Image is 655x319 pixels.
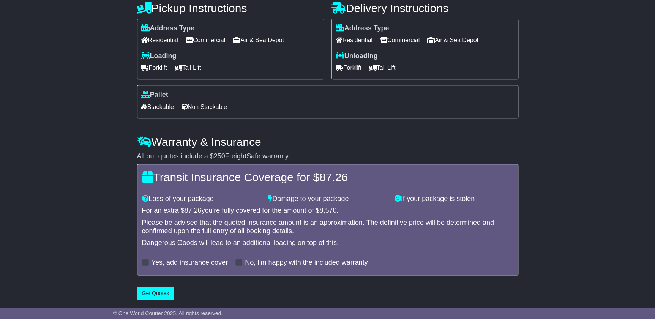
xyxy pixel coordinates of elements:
button: Get Quotes [137,287,174,300]
span: Commercial [186,34,225,46]
div: Loss of your package [138,195,265,203]
label: Unloading [336,52,378,60]
div: If your package is stolen [391,195,517,203]
span: Air & Sea Depot [233,34,284,46]
span: Tail Lift [175,62,201,74]
span: © One World Courier 2025. All rights reserved. [113,310,223,316]
span: Air & Sea Depot [427,34,478,46]
h4: Warranty & Insurance [137,136,518,148]
span: Forklift [336,62,361,74]
span: 87.26 [319,171,348,183]
span: Commercial [380,34,420,46]
div: Damage to your package [264,195,391,203]
h4: Transit Insurance Coverage for $ [142,171,513,183]
h4: Delivery Instructions [331,2,518,14]
label: Address Type [141,24,195,33]
label: No, I'm happy with the included warranty [245,259,368,267]
label: Yes, add insurance cover [152,259,228,267]
div: All our quotes include a $ FreightSafe warranty. [137,152,518,161]
div: For an extra $ you're fully covered for the amount of $ . [142,207,513,215]
div: Please be advised that the quoted insurance amount is an approximation. The definitive price will... [142,219,513,235]
span: 8,570 [319,207,336,214]
span: Residential [336,34,372,46]
span: Stackable [141,101,174,113]
label: Loading [141,52,177,60]
span: 87.26 [185,207,202,214]
h4: Pickup Instructions [137,2,324,14]
label: Address Type [336,24,389,33]
span: Tail Lift [369,62,396,74]
span: Forklift [141,62,167,74]
span: 250 [214,152,225,160]
span: Non Stackable [182,101,227,113]
span: Residential [141,34,178,46]
label: Pallet [141,91,168,99]
div: Dangerous Goods will lead to an additional loading on top of this. [142,239,513,247]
